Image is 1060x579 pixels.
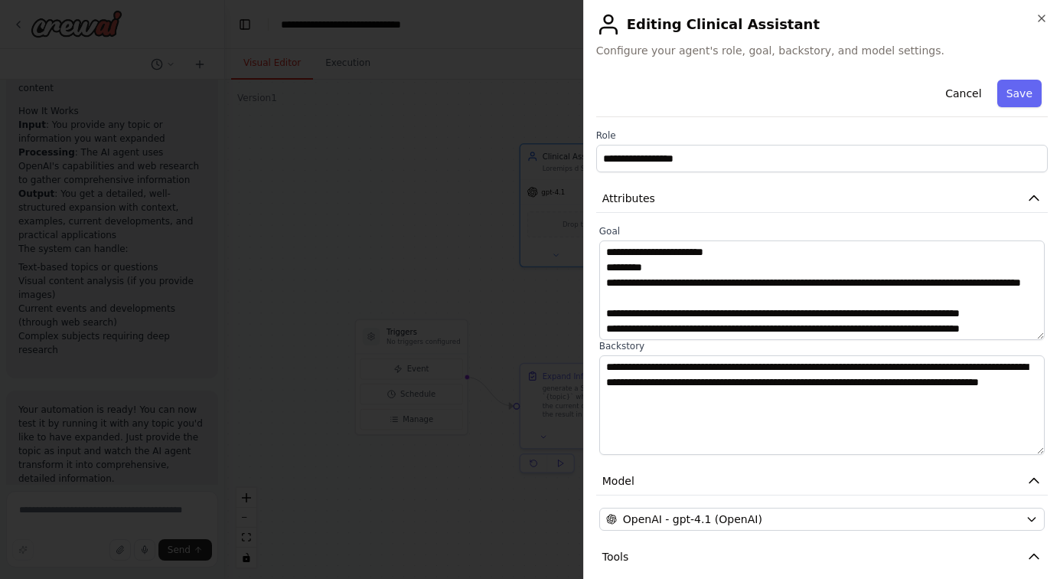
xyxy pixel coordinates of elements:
label: Goal [599,225,1045,237]
span: Model [602,473,634,489]
button: Model [596,467,1048,496]
h2: Editing Clinical Assistant [596,12,1048,37]
button: Cancel [936,80,990,107]
span: OpenAI - gpt-4.1 (OpenAI) [623,512,762,527]
button: Attributes [596,185,1048,213]
span: Tools [602,549,629,564]
span: Configure your agent's role, goal, backstory, and model settings. [596,43,1048,58]
button: Save [997,80,1042,107]
button: Tools [596,543,1048,571]
label: Role [596,129,1048,142]
label: Backstory [599,340,1045,352]
button: OpenAI - gpt-4.1 (OpenAI) [599,508,1045,531]
span: Attributes [602,191,655,206]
